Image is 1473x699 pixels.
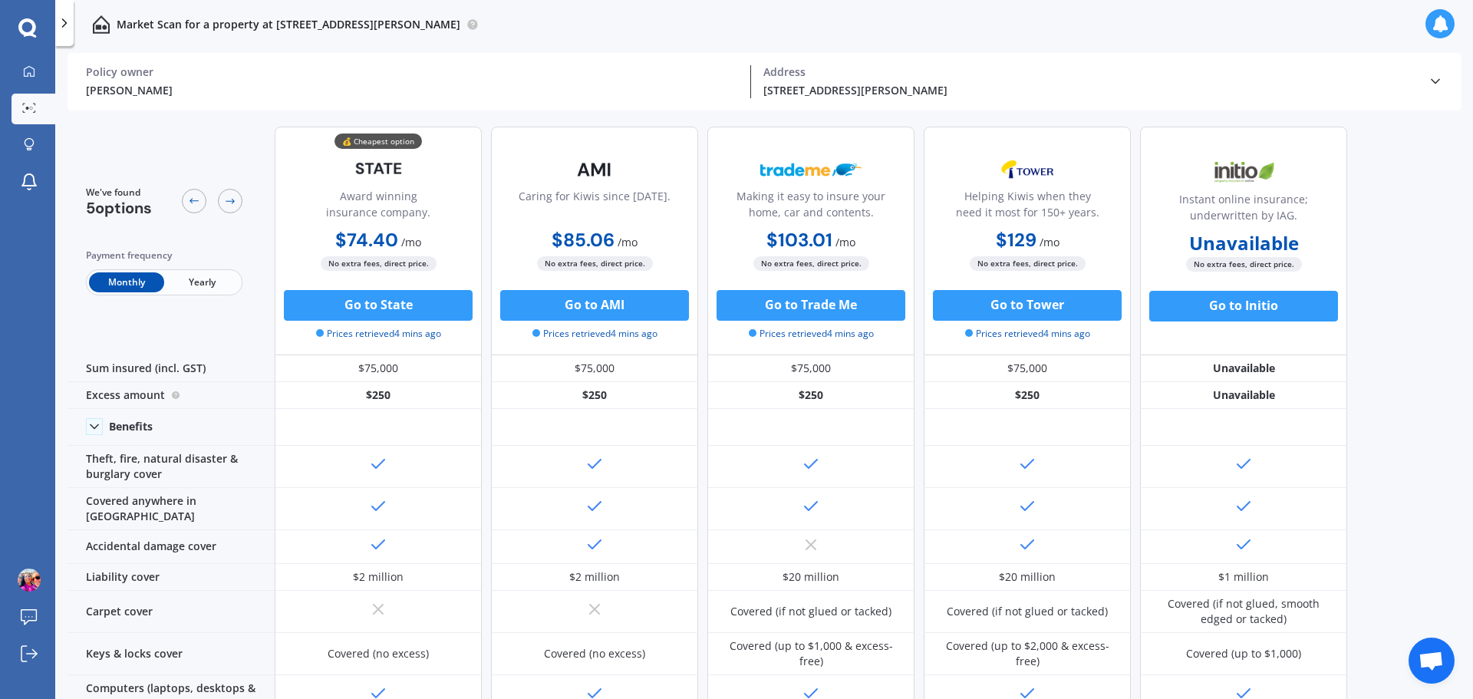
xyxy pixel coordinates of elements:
[1186,257,1302,272] span: No extra fees, direct price.
[537,256,653,271] span: No extra fees, direct price.
[707,355,914,382] div: $75,000
[328,150,429,186] img: State-text-1.webp
[947,604,1108,619] div: Covered (if not glued or tacked)
[68,446,275,488] div: Theft, fire, natural disaster & burglary cover
[86,248,242,263] div: Payment frequency
[1149,291,1338,321] button: Go to Initio
[335,228,398,252] b: $74.40
[401,235,421,249] span: / mo
[1140,355,1347,382] div: Unavailable
[544,150,645,189] img: AMI-text-1.webp
[1409,638,1455,684] a: Open chat
[1140,382,1347,409] div: Unavailable
[1218,569,1269,585] div: $1 million
[321,256,437,271] span: No extra fees, direct price.
[68,530,275,564] div: Accidental damage cover
[1193,153,1294,192] img: Initio.webp
[334,134,422,149] div: 💰 Cheapest option
[68,382,275,409] div: Excess amount
[89,272,164,292] span: Monthly
[970,256,1086,271] span: No extra fees, direct price.
[618,235,638,249] span: / mo
[519,188,671,226] div: Caring for Kiwis since [DATE].
[924,382,1131,409] div: $250
[86,65,738,79] div: Policy owner
[937,188,1118,226] div: Helping Kiwis when they need it most for 150+ years.
[717,290,905,321] button: Go to Trade Me
[749,327,874,341] span: Prices retrieved 4 mins ago
[275,382,482,409] div: $250
[999,569,1056,585] div: $20 million
[720,188,901,226] div: Making it easy to insure your home, car and contents.
[288,188,469,226] div: Award winning insurance company.
[753,256,869,271] span: No extra fees, direct price.
[763,65,1415,79] div: Address
[92,15,110,34] img: home-and-contents.b802091223b8502ef2dd.svg
[68,564,275,591] div: Liability cover
[996,228,1036,252] b: $129
[935,638,1119,669] div: Covered (up to $2,000 & excess-free)
[86,198,152,218] span: 5 options
[977,150,1078,189] img: Tower.webp
[730,604,891,619] div: Covered (if not glued or tacked)
[68,355,275,382] div: Sum insured (incl. GST)
[1040,235,1059,249] span: / mo
[544,646,645,661] div: Covered (no excess)
[532,327,657,341] span: Prices retrieved 4 mins ago
[924,355,1131,382] div: $75,000
[835,235,855,249] span: / mo
[18,569,41,592] img: picture
[316,327,441,341] span: Prices retrieved 4 mins ago
[766,228,832,252] b: $103.01
[328,646,429,661] div: Covered (no excess)
[707,382,914,409] div: $250
[86,82,738,98] div: [PERSON_NAME]
[760,150,862,189] img: Trademe.webp
[719,638,903,669] div: Covered (up to $1,000 & excess-free)
[569,569,620,585] div: $2 million
[284,290,473,321] button: Go to State
[491,355,698,382] div: $75,000
[965,327,1090,341] span: Prices retrieved 4 mins ago
[500,290,689,321] button: Go to AMI
[117,17,460,32] p: Market Scan for a property at [STREET_ADDRESS][PERSON_NAME]
[763,82,1415,98] div: [STREET_ADDRESS][PERSON_NAME]
[933,290,1122,321] button: Go to Tower
[1152,596,1336,627] div: Covered (if not glued, smooth edged or tacked)
[68,633,275,675] div: Keys & locks cover
[68,591,275,633] div: Carpet cover
[275,355,482,382] div: $75,000
[552,228,615,252] b: $85.06
[164,272,239,292] span: Yearly
[86,186,152,199] span: We've found
[109,420,153,434] div: Benefits
[1153,191,1334,229] div: Instant online insurance; underwritten by IAG.
[1189,236,1299,251] b: Unavailable
[353,569,404,585] div: $2 million
[1186,646,1301,661] div: Covered (up to $1,000)
[68,488,275,530] div: Covered anywhere in [GEOGRAPHIC_DATA]
[783,569,839,585] div: $20 million
[491,382,698,409] div: $250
